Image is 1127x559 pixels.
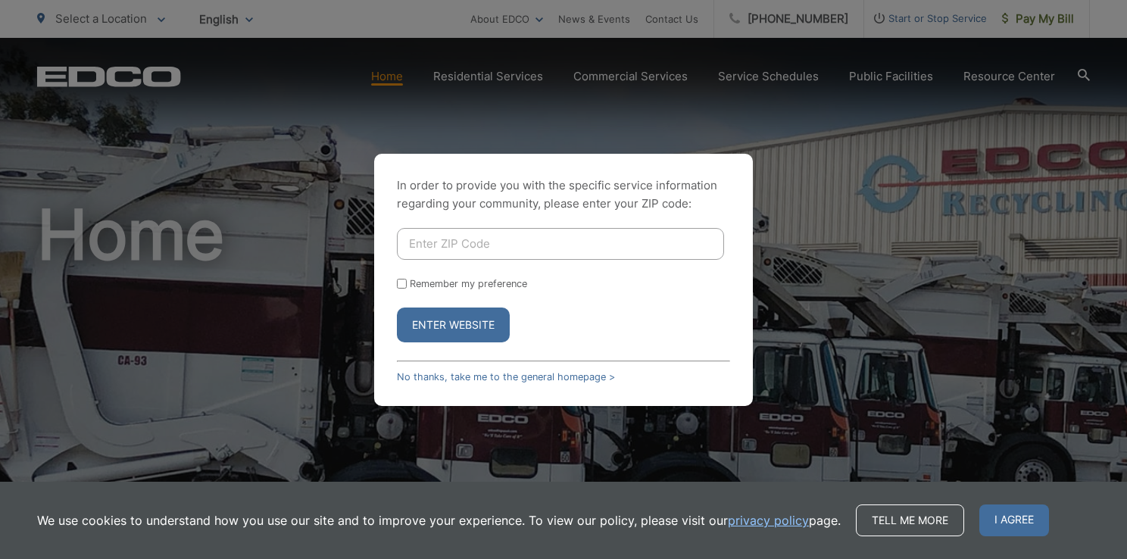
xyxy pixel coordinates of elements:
a: Tell me more [856,504,964,536]
a: No thanks, take me to the general homepage > [397,371,615,383]
label: Remember my preference [410,278,527,289]
a: privacy policy [728,511,809,529]
p: We use cookies to understand how you use our site and to improve your experience. To view our pol... [37,511,841,529]
input: Enter ZIP Code [397,228,724,260]
p: In order to provide you with the specific service information regarding your community, please en... [397,176,730,213]
button: Enter Website [397,308,510,342]
span: I agree [979,504,1049,536]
